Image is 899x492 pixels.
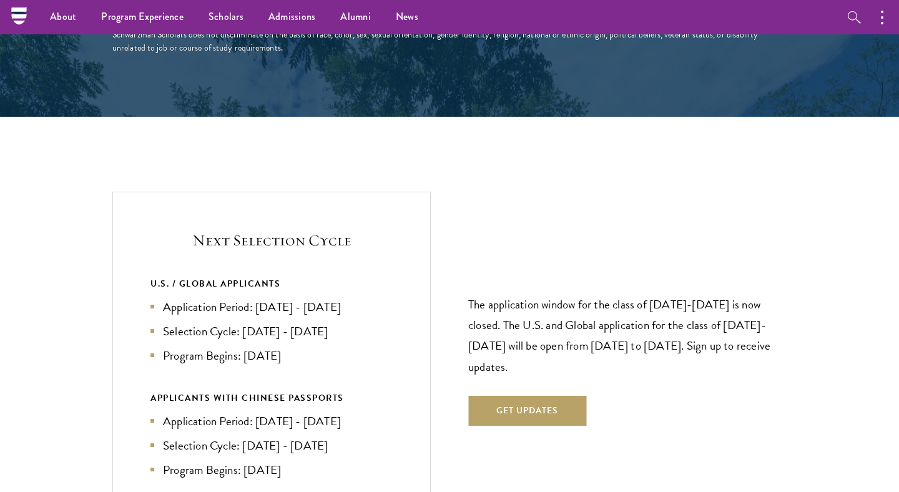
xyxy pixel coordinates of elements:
[150,230,393,251] h5: Next Selection Cycle
[150,436,393,455] li: Selection Cycle: [DATE] - [DATE]
[150,347,393,365] li: Program Begins: [DATE]
[468,396,586,426] button: Get Updates
[150,298,393,316] li: Application Period: [DATE] - [DATE]
[150,276,393,292] div: U.S. / GLOBAL APPLICANTS
[112,28,787,54] div: Schwarzman Scholars does not discriminate on the basis of race, color, sex, sexual orientation, g...
[150,461,393,479] li: Program Begins: [DATE]
[468,294,787,376] p: The application window for the class of [DATE]-[DATE] is now closed. The U.S. and Global applicat...
[150,322,393,340] li: Selection Cycle: [DATE] - [DATE]
[150,390,393,406] div: APPLICANTS WITH CHINESE PASSPORTS
[150,412,393,430] li: Application Period: [DATE] - [DATE]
